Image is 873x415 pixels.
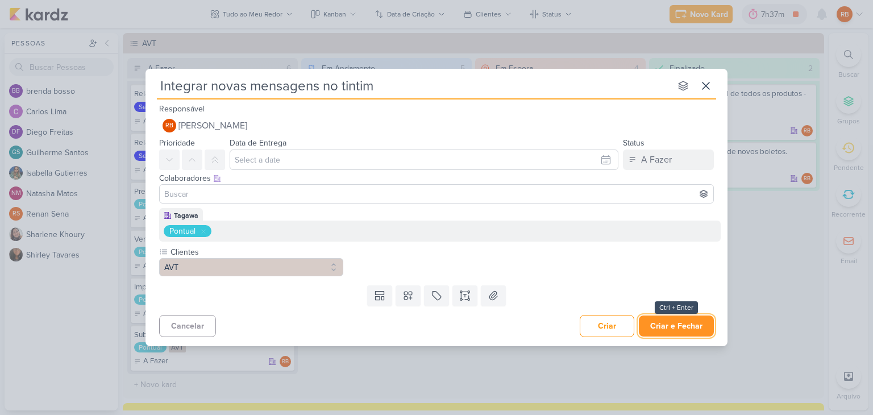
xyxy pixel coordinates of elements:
[162,187,711,201] input: Buscar
[163,119,176,132] div: Rogerio Bispo
[159,258,343,276] button: AVT
[639,316,714,337] button: Criar e Fechar
[655,301,698,314] div: Ctrl + Enter
[623,138,645,148] label: Status
[230,150,618,170] input: Select a date
[178,119,247,132] span: [PERSON_NAME]
[157,76,671,96] input: Kard Sem Título
[159,115,714,136] button: RB [PERSON_NAME]
[230,138,286,148] label: Data de Entrega
[165,123,173,129] p: RB
[641,153,672,167] div: A Fazer
[580,315,634,337] button: Criar
[174,210,198,221] div: Tagawa
[169,246,343,258] label: Clientes
[159,172,714,184] div: Colaboradores
[169,225,196,237] div: Pontual
[159,315,216,337] button: Cancelar
[159,104,205,114] label: Responsável
[623,150,714,170] button: A Fazer
[159,138,195,148] label: Prioridade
